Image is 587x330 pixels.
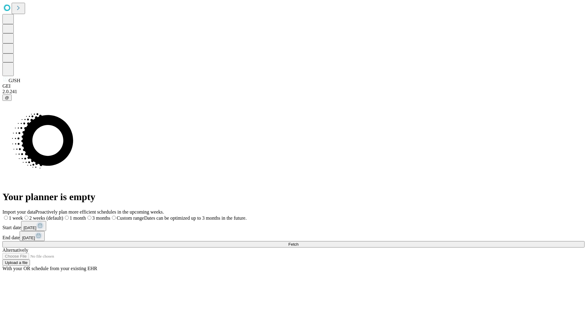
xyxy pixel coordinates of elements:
span: Fetch [288,242,298,247]
input: 1 week [4,216,8,220]
div: Start date [2,221,585,231]
span: With your OR schedule from your existing EHR [2,266,97,271]
h1: Your planner is empty [2,191,585,203]
button: [DATE] [20,231,45,241]
span: Proactively plan more efficient schedules in the upcoming weeks. [35,209,164,215]
div: 2.0.241 [2,89,585,94]
div: GEI [2,83,585,89]
input: 2 weeks (default) [24,216,28,220]
button: Upload a file [2,259,30,266]
span: 1 week [9,215,23,221]
button: @ [2,94,12,101]
button: [DATE] [21,221,46,231]
span: GJSH [9,78,20,83]
span: [DATE] [24,226,36,230]
span: 2 weeks (default) [29,215,63,221]
span: Alternatively [2,248,28,253]
input: Custom rangeDates can be optimized up to 3 months in the future. [112,216,116,220]
span: Custom range [117,215,144,221]
span: 3 months [92,215,110,221]
input: 1 month [65,216,69,220]
span: @ [5,95,9,100]
span: [DATE] [22,236,35,240]
span: Import your data [2,209,35,215]
input: 3 months [87,216,91,220]
span: Dates can be optimized up to 3 months in the future. [144,215,246,221]
span: 1 month [70,215,86,221]
button: Fetch [2,241,585,248]
div: End date [2,231,585,241]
